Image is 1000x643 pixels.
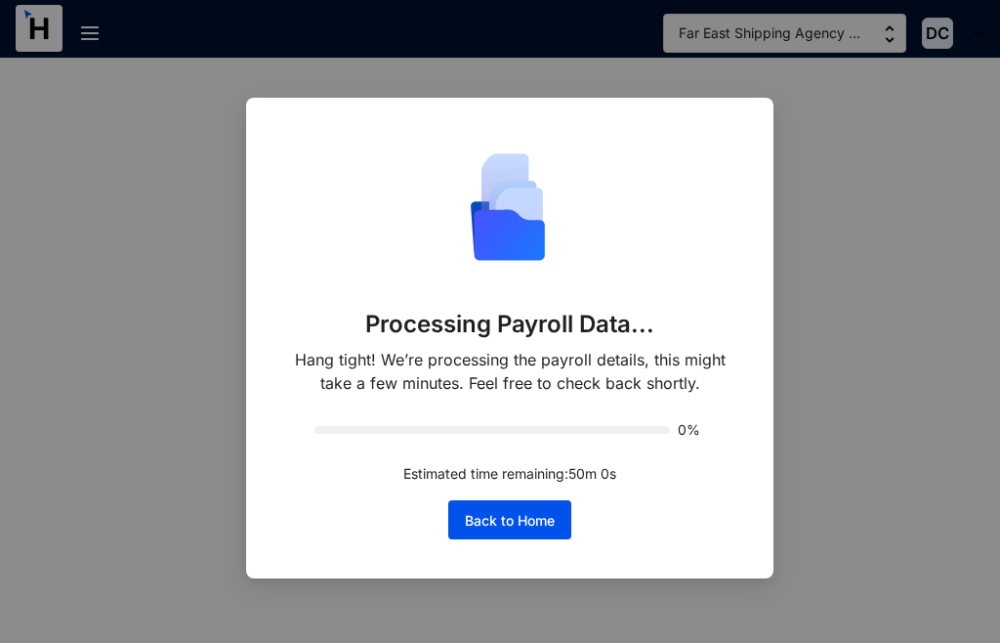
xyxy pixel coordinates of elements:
[678,423,705,437] span: 0%
[448,500,571,539] button: Back to Home
[365,309,655,340] p: Processing Payroll Data...
[285,348,734,395] p: Hang tight! We’re processing the payroll details, this might take a few minutes. Feel free to che...
[465,511,555,531] span: Back to Home
[403,463,616,485] p: Estimated time remaining: 50 m 0 s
